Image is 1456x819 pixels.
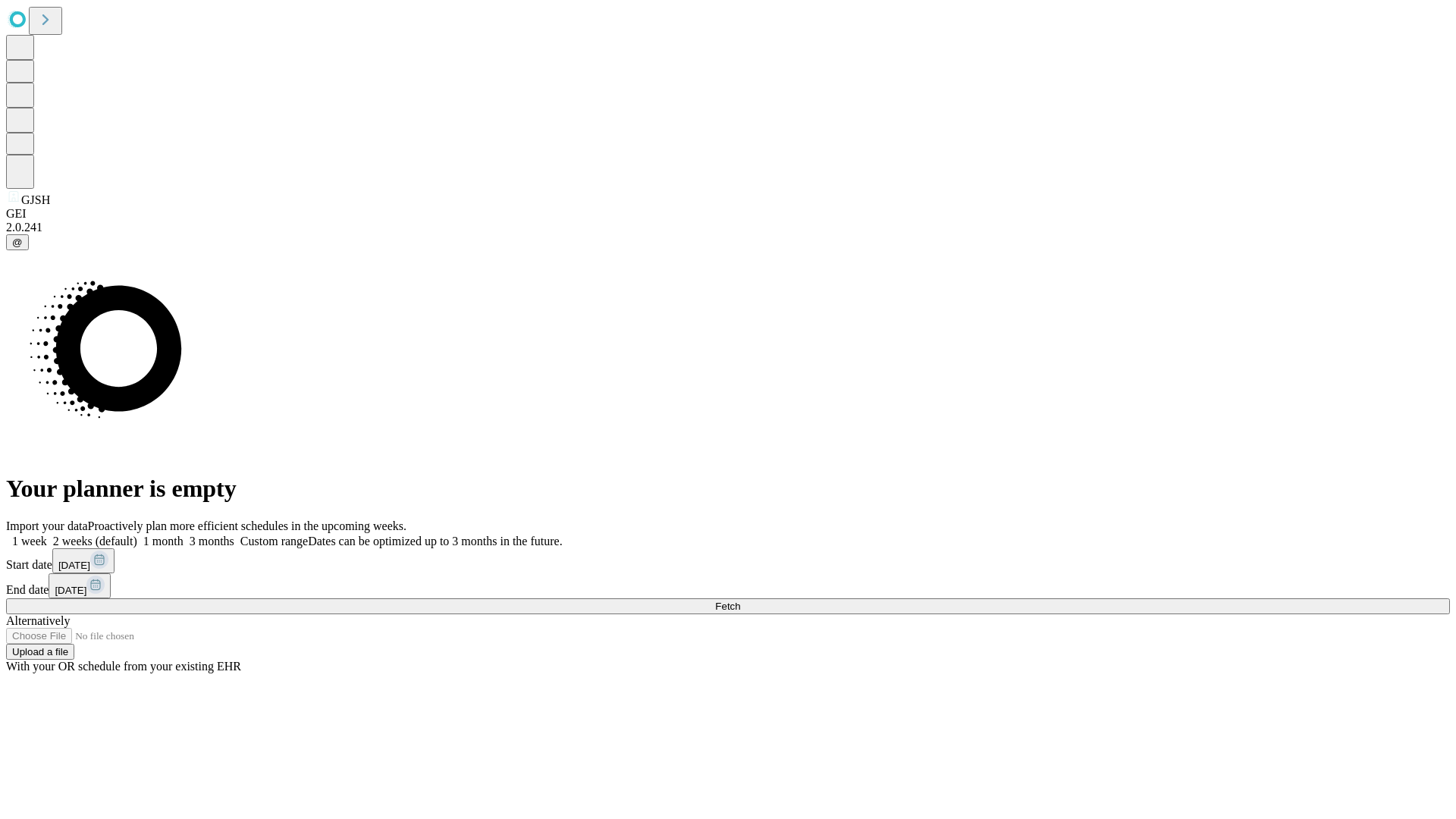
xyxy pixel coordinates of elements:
span: Import your data [6,519,88,532]
span: GJSH [21,193,50,206]
span: Fetch [715,601,740,612]
button: [DATE] [49,573,111,598]
button: Fetch [6,598,1450,614]
span: 2 weeks (default) [53,535,137,548]
span: [DATE] [58,560,90,571]
span: 3 months [190,535,234,548]
div: End date [6,573,1450,598]
div: Start date [6,548,1450,573]
span: Alternatively [6,614,70,627]
span: @ [12,237,23,248]
div: 2.0.241 [6,221,1450,234]
div: GEI [6,207,1450,221]
span: Proactively plan more efficient schedules in the upcoming weeks. [88,519,406,532]
span: [DATE] [55,585,86,596]
button: Upload a file [6,644,74,660]
span: 1 week [12,535,47,548]
h1: Your planner is empty [6,475,1450,503]
span: With your OR schedule from your existing EHR [6,660,241,673]
button: @ [6,234,29,250]
span: Custom range [240,535,308,548]
button: [DATE] [52,548,115,573]
span: 1 month [143,535,184,548]
span: Dates can be optimized up to 3 months in the future. [308,535,562,548]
